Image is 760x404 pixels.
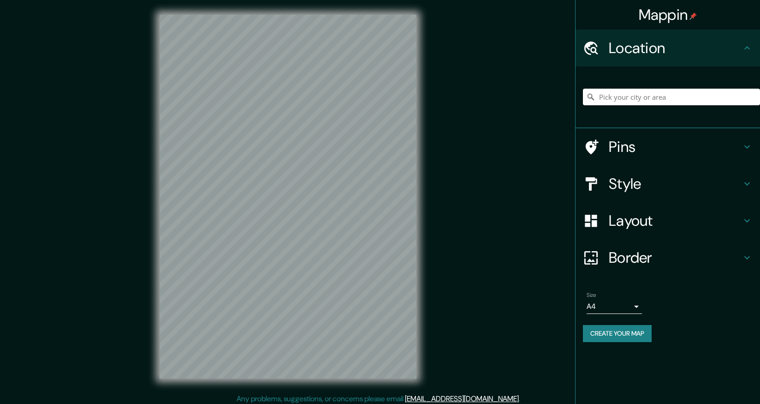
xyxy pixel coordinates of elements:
[639,6,697,24] h4: Mappin
[609,39,742,57] h4: Location
[583,325,652,342] button: Create your map
[576,239,760,276] div: Border
[405,394,519,404] a: [EMAIL_ADDRESS][DOMAIN_NAME]
[576,30,760,66] div: Location
[689,12,697,20] img: pin-icon.png
[609,211,742,230] h4: Layout
[587,299,642,314] div: A4
[609,175,742,193] h4: Style
[609,138,742,156] h4: Pins
[576,165,760,202] div: Style
[587,291,596,299] label: Size
[576,128,760,165] div: Pins
[160,15,416,379] canvas: Map
[609,248,742,267] h4: Border
[583,89,760,105] input: Pick your city or area
[576,202,760,239] div: Layout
